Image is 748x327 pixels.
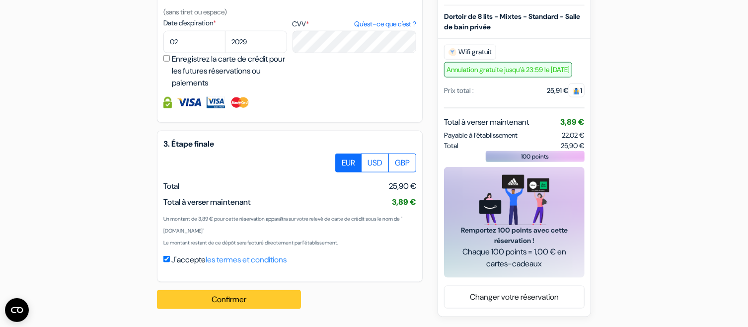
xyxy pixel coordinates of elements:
[5,298,29,322] button: Ouvrir le widget CMP
[547,85,585,96] div: 25,91 €
[361,154,389,172] label: USD
[444,62,572,78] span: Annulation gratuite jusqu’à 23:59 le [DATE]
[163,240,338,246] small: Le montant restant de ce dépôt sera facturé directement par l'établissement.
[456,246,573,270] span: Chaque 100 points = 1,00 € en cartes-cadeaux
[163,18,287,28] label: Date d'expiration
[444,141,458,151] span: Total
[293,19,416,29] label: CVV
[230,97,250,108] img: Master Card
[392,197,416,207] span: 3,89 €
[206,254,287,265] a: les termes et conditions
[163,139,416,149] h5: 3. Étape finale
[177,97,202,108] img: Visa
[388,154,416,172] label: GBP
[456,225,573,246] span: Remportez 100 points avec cette réservation !
[163,181,179,191] span: Total
[163,216,402,234] small: Un montant de 3,89 € pour cette réservation apparaîtra sur votre relevé de carte de crédit sous l...
[163,97,172,108] img: Information de carte de crédit entièrement encryptée et sécurisée
[336,154,416,172] div: Basic radio toggle button group
[561,141,585,151] span: 25,90 €
[335,154,362,172] label: EUR
[207,97,224,108] img: Visa Electron
[163,7,227,16] small: (sans tiret ou espace)
[157,290,301,309] button: Confirmer
[560,117,585,127] span: 3,89 €
[444,85,474,96] div: Prix total :
[163,197,251,207] span: Total à verser maintenant
[444,116,529,128] span: Total à verser maintenant
[449,48,456,56] img: free_wifi.svg
[562,131,585,140] span: 22,02 €
[479,175,549,225] img: gift_card_hero_new.png
[522,152,549,161] span: 100 points
[444,45,496,60] span: Wifi gratuit
[354,19,416,29] a: Qu'est-ce que c'est ?
[444,12,580,31] b: Dortoir de 8 lits - Mixtes - Standard - Salle de bain privée
[573,87,580,95] img: guest.svg
[389,180,416,192] span: 25,90 €
[172,53,290,89] label: Enregistrez la carte de crédit pour les futures réservations ou paiements
[444,130,518,141] span: Payable à l’établissement
[569,83,585,97] span: 1
[445,288,584,307] a: Changer votre réservation
[171,254,287,266] label: J'accepte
